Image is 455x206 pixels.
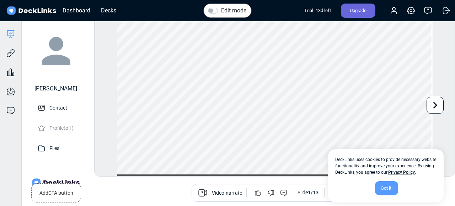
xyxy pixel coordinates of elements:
[59,6,94,15] div: Dashboard
[6,6,57,16] img: DeckLinks
[388,170,415,175] a: Privacy Policy
[375,181,398,195] div: Got it!
[304,4,331,18] div: Trial - 13 d left
[298,189,318,196] div: Slide 1 / 13
[335,156,437,176] span: DeckLinks uses cookies to provide necessary website functionality and improve your experience. By...
[221,6,246,15] label: Edit mode
[49,103,67,112] p: Contact
[97,6,120,15] div: Decks
[341,4,375,18] div: Upgrade
[39,186,73,197] small: Add CTA button
[49,123,74,132] p: Profile (off)
[34,84,77,93] div: [PERSON_NAME]
[49,143,59,152] p: Files
[212,189,242,198] span: Video-narrate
